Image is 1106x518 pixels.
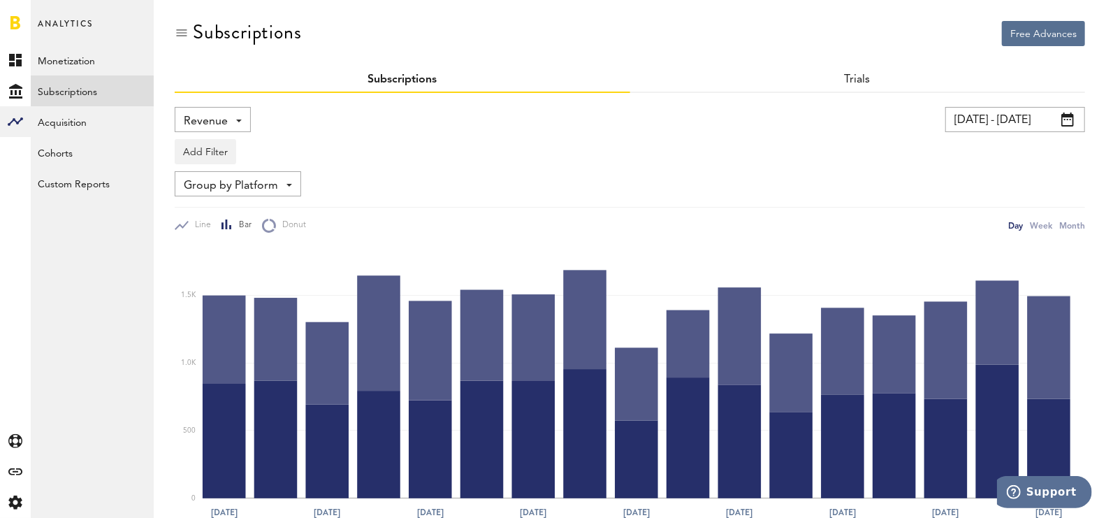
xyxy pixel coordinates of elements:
[276,220,306,231] span: Donut
[184,174,278,198] span: Group by Platform
[1002,21,1085,46] button: Free Advances
[31,75,154,106] a: Subscriptions
[189,220,211,231] span: Line
[845,74,871,85] a: Trials
[31,45,154,75] a: Monetization
[181,292,196,299] text: 1.5K
[997,476,1092,511] iframe: Opens a widget where you can find more information
[1059,218,1085,233] div: Month
[1030,218,1052,233] div: Week
[368,74,437,85] a: Subscriptions
[31,137,154,168] a: Cohorts
[1008,218,1023,233] div: Day
[233,220,252,231] span: Bar
[183,427,196,434] text: 500
[184,110,228,134] span: Revenue
[175,139,236,164] button: Add Filter
[191,495,196,502] text: 0
[193,21,301,43] div: Subscriptions
[38,15,93,45] span: Analytics
[181,360,196,367] text: 1.0K
[31,168,154,199] a: Custom Reports
[31,106,154,137] a: Acquisition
